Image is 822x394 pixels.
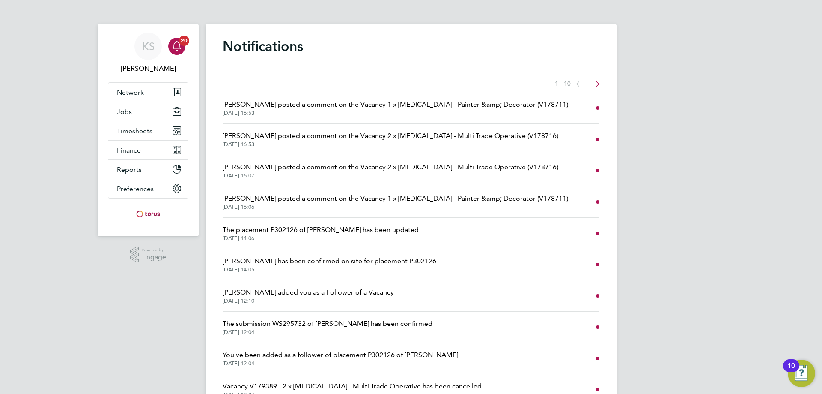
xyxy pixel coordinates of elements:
h1: Notifications [223,38,599,55]
span: [DATE] 12:10 [223,298,394,304]
a: Go to home page [108,207,188,221]
span: Network [117,88,144,96]
a: [PERSON_NAME] posted a comment on the Vacancy 2 x [MEDICAL_DATA] - Multi Trade Operative (V178716... [223,162,558,179]
button: Open Resource Center, 10 new notifications [788,360,815,387]
span: [PERSON_NAME] posted a comment on the Vacancy 2 x [MEDICAL_DATA] - Multi Trade Operative (V178716) [223,131,558,141]
span: [PERSON_NAME] has been confirmed on site for placement P302126 [223,256,436,266]
button: Preferences [108,179,188,198]
img: torus-logo-retina.png [133,207,163,221]
a: You've been added as a follower of placement P302126 of [PERSON_NAME][DATE] 12:04 [223,350,458,367]
button: Reports [108,160,188,179]
span: Jobs [117,108,132,116]
button: Jobs [108,102,188,121]
a: [PERSON_NAME] posted a comment on the Vacancy 1 x [MEDICAL_DATA] - Painter &amp; Decorator (V1787... [223,99,568,117]
button: Network [108,83,188,102]
span: You've been added as a follower of placement P302126 of [PERSON_NAME] [223,350,458,360]
span: [DATE] 16:53 [223,110,568,117]
span: [DATE] 12:04 [223,329,432,336]
span: 20 [179,36,189,46]
span: Vacancy V179389 - 2 x [MEDICAL_DATA] - Multi Trade Operative has been cancelled [223,381,482,391]
span: Powered by [142,247,166,254]
span: [DATE] 16:07 [223,172,558,179]
span: [DATE] 16:06 [223,204,568,211]
span: The submission WS295732 of [PERSON_NAME] has been confirmed [223,319,432,329]
a: [PERSON_NAME] posted a comment on the Vacancy 2 x [MEDICAL_DATA] - Multi Trade Operative (V178716... [223,131,558,148]
span: [DATE] 12:04 [223,360,458,367]
span: Reports [117,165,142,174]
span: Engage [142,254,166,261]
span: [PERSON_NAME] posted a comment on the Vacancy 1 x [MEDICAL_DATA] - Painter &amp; Decorator (V178711) [223,193,568,204]
span: [PERSON_NAME] added you as a Follower of a Vacancy [223,287,394,298]
span: [DATE] 14:05 [223,266,436,273]
a: [PERSON_NAME] posted a comment on the Vacancy 1 x [MEDICAL_DATA] - Painter &amp; Decorator (V1787... [223,193,568,211]
a: The submission WS295732 of [PERSON_NAME] has been confirmed[DATE] 12:04 [223,319,432,336]
a: [PERSON_NAME] has been confirmed on site for placement P302126[DATE] 14:05 [223,256,436,273]
span: The placement P302126 of [PERSON_NAME] has been updated [223,225,419,235]
span: Finance [117,146,141,154]
a: [PERSON_NAME] added you as a Follower of a Vacancy[DATE] 12:10 [223,287,394,304]
a: Powered byEngage [130,247,167,263]
span: [PERSON_NAME] posted a comment on the Vacancy 2 x [MEDICAL_DATA] - Multi Trade Operative (V178716) [223,162,558,172]
span: [PERSON_NAME] posted a comment on the Vacancy 1 x [MEDICAL_DATA] - Painter &amp; Decorator (V178711) [223,99,568,110]
a: 20 [168,33,185,60]
span: Karl Sandford [108,63,188,74]
span: [DATE] 14:06 [223,235,419,242]
span: [DATE] 16:53 [223,141,558,148]
nav: Main navigation [98,24,199,236]
a: KS[PERSON_NAME] [108,33,188,74]
span: KS [142,41,155,52]
span: Preferences [117,185,154,193]
span: 1 - 10 [555,80,571,88]
button: Finance [108,141,188,159]
div: 10 [787,366,795,377]
nav: Select page of notifications list [555,75,599,93]
span: Timesheets [117,127,152,135]
a: The placement P302126 of [PERSON_NAME] has been updated[DATE] 14:06 [223,225,419,242]
button: Timesheets [108,121,188,140]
